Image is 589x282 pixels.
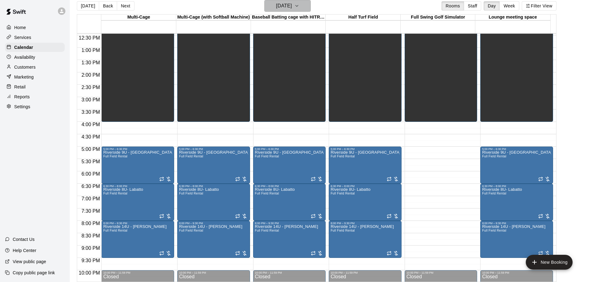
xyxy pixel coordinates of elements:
[80,221,102,226] span: 8:00 PM
[235,214,240,219] span: Recurring event
[255,155,279,158] span: Full Field Rental
[276,2,292,10] h6: [DATE]
[253,184,326,221] div: 6:30 PM – 8:00 PM: Riverside 8U- Labatto
[80,246,102,251] span: 9:00 PM
[177,184,250,221] div: 6:30 PM – 8:00 PM: Riverside 8U- Labatto
[482,229,506,232] span: Full Field Rental
[311,177,316,182] span: Recurring event
[5,72,65,82] a: Marketing
[235,177,240,182] span: Recurring event
[177,221,250,258] div: 8:00 PM – 9:30 PM: Riverside 14U - Stoneman
[482,222,551,225] div: 8:00 PM – 9:30 PM
[80,48,102,53] span: 1:00 PM
[253,221,326,258] div: 8:00 PM – 9:30 PM: Riverside 14U - Stoneman
[14,84,26,90] p: Retail
[117,1,134,11] button: Next
[482,147,551,151] div: 5:00 PM – 6:30 PM
[484,1,500,11] button: Day
[80,196,102,201] span: 7:00 PM
[387,177,392,182] span: Recurring event
[177,147,250,184] div: 5:00 PM – 6:30 PM: Riverside 9U - Looman
[103,229,127,232] span: Full Field Rental
[103,222,172,225] div: 8:00 PM – 9:30 PM
[103,271,172,274] div: 10:00 PM – 11:59 PM
[77,1,99,11] button: [DATE]
[331,222,400,225] div: 8:00 PM – 9:30 PM
[5,82,65,92] a: Retail
[80,147,102,152] span: 5:00 PM
[255,271,324,274] div: 10:00 PM – 11:59 PM
[331,185,400,188] div: 6:30 PM – 8:00 PM
[329,221,402,258] div: 8:00 PM – 9:30 PM: Riverside 14U - Stoneman
[80,109,102,115] span: 3:30 PM
[482,192,506,195] span: Full Field Rental
[101,221,174,258] div: 8:00 PM – 9:30 PM: Riverside 14U - Stoneman
[387,251,392,256] span: Recurring event
[407,271,476,274] div: 10:00 PM – 11:59 PM
[331,192,355,195] span: Full Field Rental
[499,1,519,11] button: Week
[80,233,102,238] span: 8:30 PM
[5,43,65,52] a: Calendar
[5,33,65,42] a: Services
[80,85,102,90] span: 2:30 PM
[5,92,65,101] a: Reports
[80,208,102,214] span: 7:30 PM
[387,214,392,219] span: Recurring event
[13,247,36,254] p: Help Center
[179,192,203,195] span: Full Field Rental
[80,258,102,263] span: 9:30 PM
[14,104,30,110] p: Settings
[522,1,556,11] button: Filter View
[331,147,400,151] div: 5:00 PM – 6:30 PM
[526,255,573,270] button: add
[329,147,402,184] div: 5:00 PM – 6:30 PM: Riverside 9U - Looman
[103,192,127,195] span: Full Field Rental
[5,53,65,62] a: Availability
[538,251,543,256] span: Recurring event
[255,192,279,195] span: Full Field Rental
[159,251,164,256] span: Recurring event
[253,147,326,184] div: 5:00 PM – 6:30 PM: Riverside 9U - Looman
[464,1,481,11] button: Staff
[159,177,164,182] span: Recurring event
[14,44,33,50] p: Calendar
[176,15,251,20] div: Multi-Cage (with Softball Machine)
[5,23,65,32] a: Home
[255,185,324,188] div: 6:30 PM – 8:00 PM
[14,24,26,31] p: Home
[5,102,65,111] div: Settings
[255,147,324,151] div: 5:00 PM – 6:30 PM
[538,214,543,219] span: Recurring event
[255,229,279,232] span: Full Field Rental
[14,34,31,41] p: Services
[80,97,102,102] span: 3:00 PM
[480,184,553,221] div: 6:30 PM – 8:00 PM: Riverside 8U- Labatto
[5,62,65,72] a: Customers
[480,147,553,184] div: 5:00 PM – 6:30 PM: Riverside 9U - Looman
[13,270,55,276] p: Copy public page link
[14,74,34,80] p: Marketing
[331,271,400,274] div: 10:00 PM – 11:59 PM
[326,15,400,20] div: Half Turf Field
[103,185,172,188] div: 6:30 PM – 8:00 PM
[80,60,102,65] span: 1:30 PM
[14,94,30,100] p: Reports
[77,270,101,276] span: 10:00 PM
[99,1,117,11] button: Back
[401,15,475,20] div: Full Swing Golf Simulator
[101,147,174,184] div: 5:00 PM – 6:30 PM: Riverside 9U - Looman
[77,35,101,41] span: 12:30 PM
[331,229,355,232] span: Full Field Rental
[482,185,551,188] div: 6:30 PM – 8:00 PM
[13,258,46,265] p: View public page
[80,122,102,127] span: 4:00 PM
[179,229,203,232] span: Full Field Rental
[255,222,324,225] div: 8:00 PM – 9:30 PM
